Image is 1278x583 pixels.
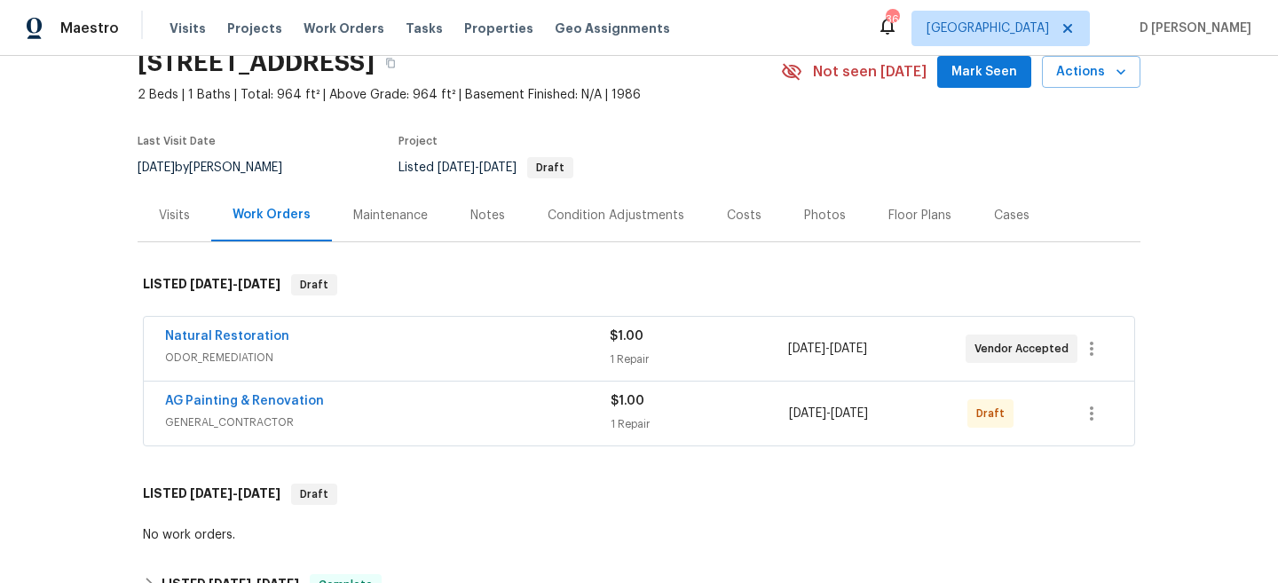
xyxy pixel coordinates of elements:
[438,162,475,174] span: [DATE]
[610,330,643,343] span: $1.00
[727,207,761,225] div: Costs
[974,340,1076,358] span: Vendor Accepted
[227,20,282,37] span: Projects
[60,20,119,37] span: Maestro
[170,20,206,37] span: Visits
[138,157,304,178] div: by [PERSON_NAME]
[611,415,789,433] div: 1 Repair
[610,351,787,368] div: 1 Repair
[937,56,1031,89] button: Mark Seen
[238,487,280,500] span: [DATE]
[830,343,867,355] span: [DATE]
[1056,61,1126,83] span: Actions
[143,526,1135,544] div: No work orders.
[788,340,867,358] span: -
[138,86,781,104] span: 2 Beds | 1 Baths | Total: 964 ft² | Above Grade: 964 ft² | Basement Finished: N/A | 1986
[159,207,190,225] div: Visits
[138,162,175,174] span: [DATE]
[143,484,280,505] h6: LISTED
[470,207,505,225] div: Notes
[353,207,428,225] div: Maintenance
[888,207,951,225] div: Floor Plans
[813,63,927,81] span: Not seen [DATE]
[165,395,324,407] a: AG Painting & Renovation
[548,207,684,225] div: Condition Adjustments
[143,274,280,295] h6: LISTED
[190,487,280,500] span: -
[831,407,868,420] span: [DATE]
[293,276,335,294] span: Draft
[1132,20,1251,37] span: D [PERSON_NAME]
[788,343,825,355] span: [DATE]
[398,136,438,146] span: Project
[138,466,1140,523] div: LISTED [DATE]-[DATE]Draft
[398,162,573,174] span: Listed
[165,330,289,343] a: Natural Restoration
[927,20,1049,37] span: [GEOGRAPHIC_DATA]
[479,162,517,174] span: [DATE]
[555,20,670,37] span: Geo Assignments
[375,47,406,79] button: Copy Address
[238,278,280,290] span: [DATE]
[789,407,826,420] span: [DATE]
[190,487,233,500] span: [DATE]
[464,20,533,37] span: Properties
[789,405,868,422] span: -
[293,485,335,503] span: Draft
[529,162,572,173] span: Draft
[406,22,443,35] span: Tasks
[304,20,384,37] span: Work Orders
[190,278,280,290] span: -
[804,207,846,225] div: Photos
[951,61,1017,83] span: Mark Seen
[138,54,375,72] h2: [STREET_ADDRESS]
[886,11,898,28] div: 36
[438,162,517,174] span: -
[994,207,1029,225] div: Cases
[190,278,233,290] span: [DATE]
[611,395,644,407] span: $1.00
[233,206,311,224] div: Work Orders
[1042,56,1140,89] button: Actions
[165,414,611,431] span: GENERAL_CONTRACTOR
[976,405,1012,422] span: Draft
[165,349,610,366] span: ODOR_REMEDIATION
[138,256,1140,313] div: LISTED [DATE]-[DATE]Draft
[138,136,216,146] span: Last Visit Date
